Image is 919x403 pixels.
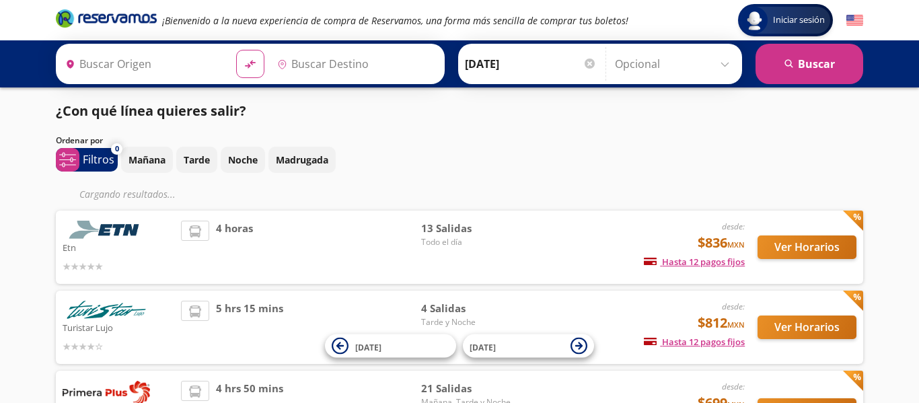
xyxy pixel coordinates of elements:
p: ¿Con qué línea quieres salir? [56,101,246,121]
em: Cargando resultados ... [79,188,176,200]
p: Mañana [128,153,166,167]
img: Etn [63,221,150,239]
input: Buscar Origen [60,47,225,81]
em: desde: [722,301,745,312]
span: 13 Salidas [421,221,515,236]
p: Turistar Lujo [63,319,174,335]
input: Elegir Fecha [465,47,597,81]
em: desde: [722,381,745,392]
small: MXN [727,320,745,330]
p: Madrugada [276,153,328,167]
span: [DATE] [355,341,381,353]
em: desde: [722,221,745,232]
span: [DATE] [470,341,496,353]
span: Hasta 12 pagos fijos [644,336,745,348]
span: $836 [698,233,745,253]
span: 4 horas [216,221,253,274]
button: [DATE] [463,334,594,358]
span: 21 Salidas [421,381,515,396]
i: Brand Logo [56,8,157,28]
button: [DATE] [325,334,456,358]
input: Opcional [615,47,735,81]
span: Hasta 12 pagos fijos [644,256,745,268]
button: Madrugada [268,147,336,173]
button: Noche [221,147,265,173]
button: Mañana [121,147,173,173]
button: Buscar [756,44,863,84]
button: Ver Horarios [758,235,856,259]
span: 0 [115,143,119,155]
button: Ver Horarios [758,316,856,339]
span: $812 [698,313,745,333]
span: Todo el día [421,236,515,248]
input: Buscar Destino [272,47,437,81]
span: Iniciar sesión [768,13,830,27]
button: 0Filtros [56,148,118,172]
p: Noche [228,153,258,167]
span: 4 Salidas [421,301,515,316]
button: Tarde [176,147,217,173]
p: Tarde [184,153,210,167]
span: 5 hrs 15 mins [216,301,283,354]
img: Turistar Lujo [63,301,150,319]
a: Brand Logo [56,8,157,32]
button: English [846,12,863,29]
p: Etn [63,239,174,255]
p: Filtros [83,151,114,168]
span: Tarde y Noche [421,316,515,328]
em: ¡Bienvenido a la nueva experiencia de compra de Reservamos, una forma más sencilla de comprar tus... [162,14,628,27]
p: Ordenar por [56,135,103,147]
small: MXN [727,240,745,250]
